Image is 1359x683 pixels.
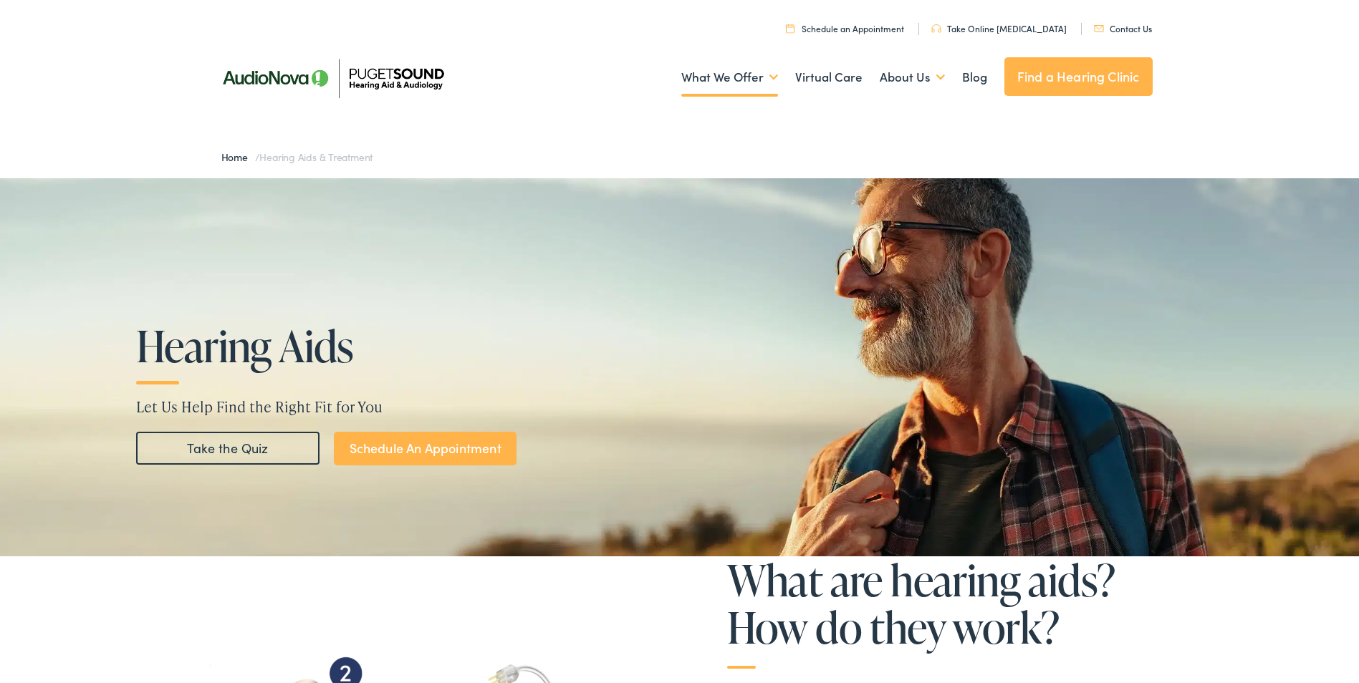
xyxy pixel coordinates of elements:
h2: What are hearing aids? How do they work? [727,556,1153,669]
span: Hearing Aids & Treatment [259,150,373,164]
a: About Us [880,51,945,104]
a: Schedule an Appointment [786,22,904,34]
a: Take Online [MEDICAL_DATA] [931,22,1067,34]
a: Blog [962,51,987,104]
a: Home [221,150,255,164]
img: utility icon [786,24,794,33]
a: Virtual Care [795,51,863,104]
a: Find a Hearing Clinic [1004,57,1153,96]
a: Contact Us [1094,22,1152,34]
img: utility icon [1094,25,1104,32]
span: / [221,150,373,164]
a: Schedule An Appointment [334,432,517,465]
p: Let Us Help Find the Right Fit for You [136,396,1223,417]
img: utility icon [931,24,941,33]
a: Take the Quiz [136,432,320,465]
a: What We Offer [681,51,778,104]
h1: Hearing Aids [136,322,572,369]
